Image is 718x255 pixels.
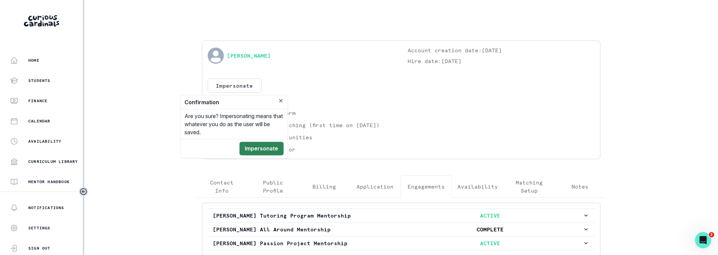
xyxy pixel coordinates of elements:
button: [PERSON_NAME] Passion Project MentorshipACTIVE [208,236,595,250]
p: Eligible for matching (first time on [DATE]) [235,121,380,129]
button: [PERSON_NAME] Tutoring Program MentorshipACTIVE [208,209,595,222]
p: Account creation date: [DATE] [408,46,595,54]
p: Application [357,182,394,191]
a: [PERSON_NAME] [227,52,271,60]
p: Contact Info [202,178,242,195]
p: Finance [28,98,47,104]
p: Public Profile [253,178,293,195]
p: Engagements [408,182,445,191]
p: Hire date: [DATE] [408,57,595,65]
p: Billing [312,182,336,191]
button: Toggle sidebar [79,187,88,196]
header: Confirmation [181,95,288,109]
p: Settings [28,225,50,231]
p: COMPLETE [398,225,583,233]
p: Home [28,58,39,63]
svg: avatar [208,48,224,64]
button: [PERSON_NAME] All Around MentorshipCOMPLETE [208,223,595,236]
div: Are you sure? Impersonating means that whatever you do as the user will be saved. [181,109,288,139]
p: Sign Out [28,246,50,251]
p: Calendar [28,118,50,124]
span: 2 [709,232,714,237]
button: Impersonate [240,142,284,155]
button: Close [277,97,285,105]
p: [PERSON_NAME] Tutoring Program Mentorship [213,211,398,220]
p: Matching Setup [509,178,549,195]
iframe: Intercom live chat [695,232,711,248]
p: ACTIVE [398,211,583,220]
p: ACTIVE [398,239,583,247]
p: Availability [457,182,498,191]
p: Curriculum Library [28,159,78,164]
p: [PERSON_NAME] Passion Project Mentorship [213,239,398,247]
p: [PERSON_NAME] All Around Mentorship [213,225,398,233]
p: Students [28,78,50,83]
p: Availability [28,139,61,144]
button: Impersonate [208,79,262,93]
p: Notifications [28,205,64,210]
img: Curious Cardinals Logo [24,15,59,27]
p: Mentor Handbook [28,179,70,185]
p: Notes [572,182,589,191]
